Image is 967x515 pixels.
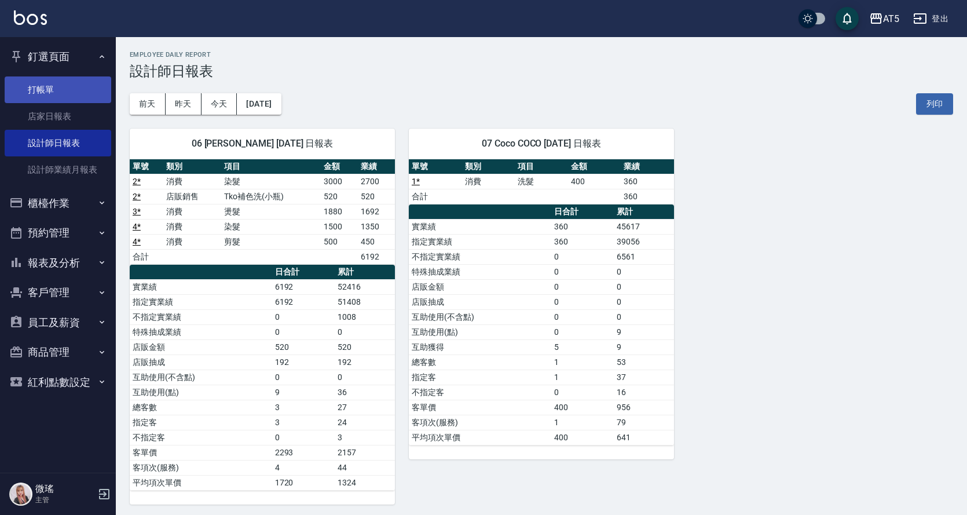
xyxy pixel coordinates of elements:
td: 400 [551,430,614,445]
td: 1692 [358,204,395,219]
td: 不指定客 [130,430,272,445]
div: AT5 [883,12,899,26]
th: 類別 [462,159,515,174]
td: 指定客 [130,415,272,430]
td: 總客數 [409,355,551,370]
td: 0 [551,264,614,279]
table: a dense table [409,159,674,204]
td: 520 [358,189,395,204]
td: 1880 [321,204,358,219]
td: 店販銷售 [163,189,222,204]
td: 1324 [335,475,395,490]
td: 9 [614,324,674,339]
span: 06 [PERSON_NAME] [DATE] 日報表 [144,138,381,149]
td: 0 [335,324,395,339]
td: 0 [551,279,614,294]
button: 報表及分析 [5,248,111,278]
td: 特殊抽成業績 [130,324,272,339]
td: 3 [272,415,335,430]
td: 合計 [409,189,462,204]
td: 不指定實業績 [409,249,551,264]
td: 4 [272,460,335,475]
td: 客項次(服務) [130,460,272,475]
th: 累計 [614,204,674,220]
td: 1 [551,415,614,430]
td: 洗髮 [515,174,568,189]
td: 2157 [335,445,395,460]
td: 360 [621,189,674,204]
button: 客戶管理 [5,277,111,308]
button: 商品管理 [5,337,111,367]
td: 641 [614,430,674,445]
td: 5 [551,339,614,355]
td: 53 [614,355,674,370]
td: 27 [335,400,395,415]
td: 3 [335,430,395,445]
td: 消費 [462,174,515,189]
td: 0 [272,430,335,445]
td: 0 [335,370,395,385]
a: 店家日報表 [5,103,111,130]
h5: 微瑤 [35,483,94,495]
td: 平均項次單價 [130,475,272,490]
button: 昨天 [166,93,202,115]
td: 3 [272,400,335,415]
button: 預約管理 [5,218,111,248]
td: 客單價 [409,400,551,415]
th: 金額 [321,159,358,174]
td: 360 [551,219,614,234]
td: 實業績 [130,279,272,294]
th: 單號 [409,159,462,174]
td: 51408 [335,294,395,309]
td: Tko補色洗(小瓶) [221,189,321,204]
td: 79 [614,415,674,430]
td: 9 [272,385,335,400]
button: 紅利點數設定 [5,367,111,397]
th: 項目 [221,159,321,174]
td: 互助使用(不含點) [130,370,272,385]
td: 1 [551,370,614,385]
th: 項目 [515,159,568,174]
td: 0 [614,294,674,309]
td: 0 [272,309,335,324]
td: 6192 [272,279,335,294]
td: 特殊抽成業績 [409,264,551,279]
td: 消費 [163,204,222,219]
td: 實業績 [409,219,551,234]
td: 6192 [358,249,395,264]
button: 員工及薪資 [5,308,111,338]
td: 0 [551,324,614,339]
th: 日合計 [272,265,335,280]
td: 0 [614,264,674,279]
td: 店販抽成 [130,355,272,370]
td: 9 [614,339,674,355]
button: 櫃檯作業 [5,188,111,218]
th: 單號 [130,159,163,174]
td: 360 [621,174,674,189]
td: 36 [335,385,395,400]
td: 3000 [321,174,358,189]
th: 金額 [568,159,621,174]
h2: Employee Daily Report [130,51,953,59]
td: 956 [614,400,674,415]
td: 0 [551,309,614,324]
td: 指定實業績 [130,294,272,309]
td: 客單價 [130,445,272,460]
td: 總客數 [130,400,272,415]
td: 16 [614,385,674,400]
table: a dense table [130,159,395,265]
td: 2293 [272,445,335,460]
td: 店販抽成 [409,294,551,309]
td: 6192 [272,294,335,309]
td: 192 [335,355,395,370]
th: 類別 [163,159,222,174]
td: 360 [551,234,614,249]
td: 互助使用(不含點) [409,309,551,324]
td: 店販金額 [130,339,272,355]
td: 1350 [358,219,395,234]
td: 520 [321,189,358,204]
td: 1 [551,355,614,370]
td: 192 [272,355,335,370]
table: a dense table [130,265,395,491]
td: 染髮 [221,219,321,234]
